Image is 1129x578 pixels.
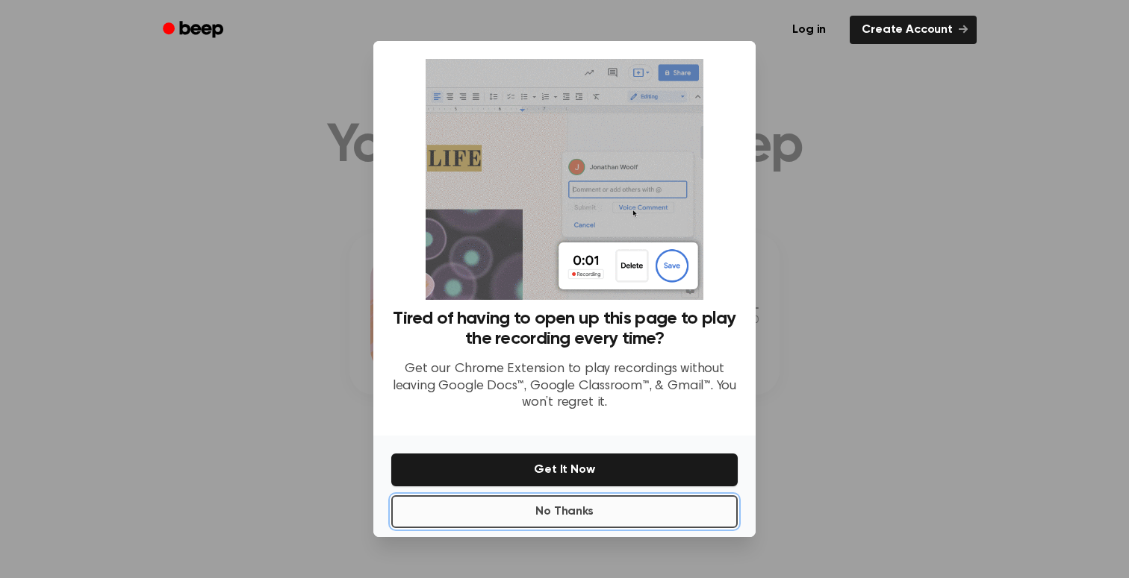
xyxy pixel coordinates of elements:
[391,495,738,528] button: No Thanks
[391,309,738,349] h3: Tired of having to open up this page to play the recording every time?
[777,13,841,47] a: Log in
[152,16,237,45] a: Beep
[850,16,977,44] a: Create Account
[391,453,738,486] button: Get It Now
[426,59,703,300] img: Beep extension in action
[391,361,738,412] p: Get our Chrome Extension to play recordings without leaving Google Docs™, Google Classroom™, & Gm...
